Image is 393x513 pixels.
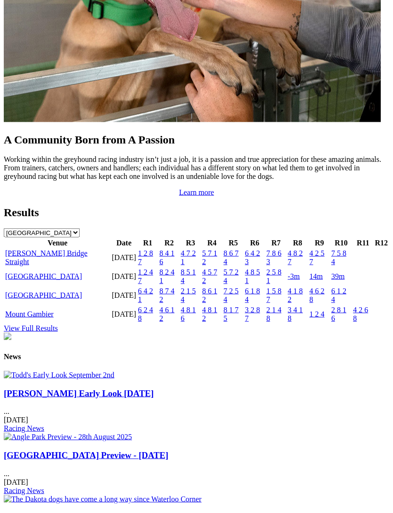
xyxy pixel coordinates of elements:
[4,134,389,146] h2: A Community Born from A Passion
[138,238,158,248] th: R1
[310,249,325,266] a: 4 2 5 7
[287,238,308,248] th: R8
[309,238,330,248] th: R9
[111,249,137,267] td: [DATE]
[245,238,265,248] th: R6
[202,287,217,303] a: 8 6 1 2
[223,287,238,303] a: 7 2 5 4
[4,450,389,495] div: ...
[202,238,222,248] th: R4
[331,306,346,322] a: 2 8 1 6
[4,416,28,424] span: [DATE]
[374,238,388,248] th: R12
[4,353,389,361] h4: News
[4,333,11,340] img: chasers_homepage.jpg
[245,287,260,303] a: 6 1 8 4
[353,306,368,322] a: 4 2 6 8
[4,206,389,219] h2: Results
[111,238,137,248] th: Date
[202,268,217,285] a: 4 5 7 2
[266,306,281,322] a: 2 1 4 8
[223,249,238,266] a: 8 6 7 4
[4,155,389,181] p: Working within the greyhound racing industry isn’t just a job, it is a passion and true appreciat...
[5,291,82,299] a: [GEOGRAPHIC_DATA]
[5,272,82,280] a: [GEOGRAPHIC_DATA]
[288,249,303,266] a: 4 8 2 7
[223,268,238,285] a: 5 7 2 4
[4,324,58,332] a: View Full Results
[4,487,44,495] a: Racing News
[266,249,281,266] a: 7 8 6 3
[4,424,44,432] a: Racing News
[159,287,174,303] a: 8 7 4 2
[245,249,260,266] a: 6 4 2 3
[202,306,217,322] a: 4 8 1 2
[138,287,153,303] a: 6 4 2 1
[4,388,389,433] div: ...
[4,433,132,441] img: Angle Park Preview - 28th August 2025
[223,238,243,248] th: R5
[352,238,373,248] th: R11
[331,238,352,248] th: R10
[288,287,303,303] a: 4 1 8 2
[245,306,260,322] a: 3 2 8 7
[310,272,323,280] a: 14m
[266,268,281,285] a: 2 5 8 1
[111,286,137,304] td: [DATE]
[331,249,346,266] a: 7 5 8 4
[4,495,202,504] img: The Dakota dogs have come a long way since Waterloo Corner
[310,287,325,303] a: 4 6 2 8
[331,272,344,280] a: 39m
[310,310,325,318] a: 1 2 4
[181,249,196,266] a: 4 7 2 1
[266,238,286,248] th: R7
[138,249,153,266] a: 1 2 8 7
[4,388,154,398] a: [PERSON_NAME] Early Look [DATE]
[5,249,88,266] a: [PERSON_NAME] Bridge Straight
[111,268,137,286] td: [DATE]
[4,450,168,460] a: [GEOGRAPHIC_DATA] Preview - [DATE]
[159,238,179,248] th: R2
[181,287,196,303] a: 2 1 5 4
[288,306,303,322] a: 3 4 1 8
[181,306,196,322] a: 4 8 1 6
[5,310,54,318] a: Mount Gambier
[159,249,174,266] a: 8 4 1 6
[331,287,346,303] a: 6 1 2 4
[4,478,28,486] span: [DATE]
[4,371,115,379] img: Todd's Early Look September 2nd
[180,238,201,248] th: R3
[202,249,217,266] a: 5 7 1 2
[111,305,137,323] td: [DATE]
[5,238,110,248] th: Venue
[181,268,196,285] a: 8 5 1 4
[288,272,300,280] a: -3m
[159,268,174,285] a: 8 2 4 1
[138,306,153,322] a: 6 2 4 8
[266,287,281,303] a: 1 5 8 7
[138,268,153,285] a: 1 2 4 7
[179,188,214,196] a: Learn more
[223,306,238,322] a: 8 1 7 5
[159,306,174,322] a: 4 6 1 2
[245,268,260,285] a: 4 8 5 1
